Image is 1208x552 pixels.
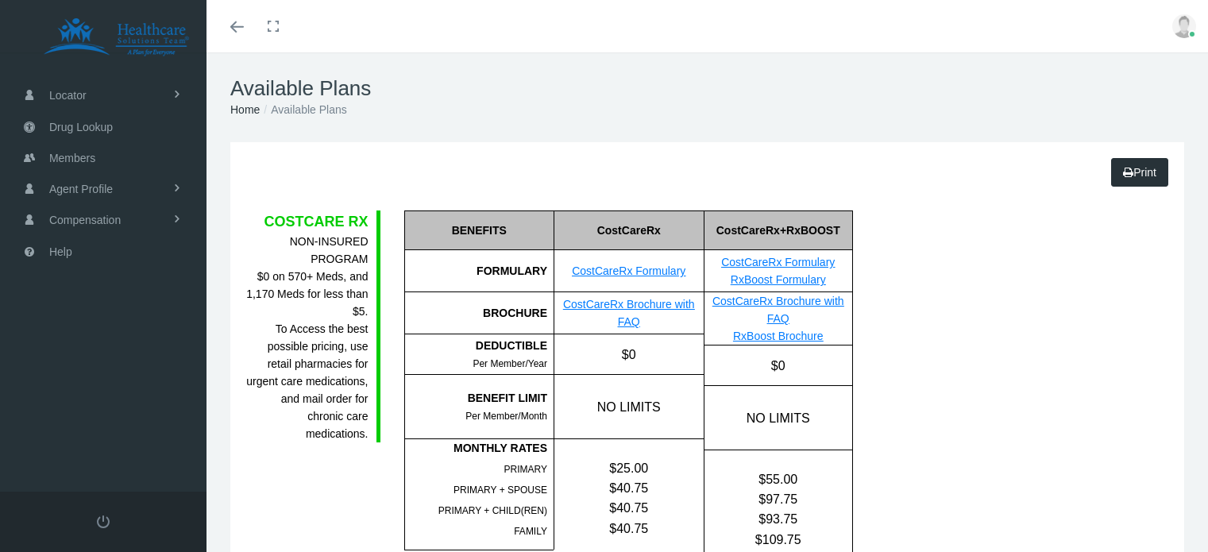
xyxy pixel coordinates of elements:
[473,358,547,369] span: Per Member/Year
[465,411,547,422] span: Per Member/Month
[704,489,853,509] div: $97.75
[733,330,824,342] a: RxBoost Brochure
[704,469,853,489] div: $55.00
[49,80,87,110] span: Locator
[554,519,704,538] div: $40.75
[514,526,547,537] span: FAMILY
[290,235,369,265] b: NON-INSURED PROGRAM
[704,345,853,385] div: $0
[704,509,853,529] div: $93.75
[504,464,547,475] span: PRIMARY
[721,256,835,268] a: CostCareRx Formulary
[704,386,853,450] div: NO LIMITS
[49,143,95,173] span: Members
[404,250,554,292] div: FORMULARY
[404,210,554,250] div: BENEFITS
[563,298,695,328] a: CostCareRx Brochure with FAQ
[554,498,704,518] div: $40.75
[21,17,211,57] img: HEALTHCARE SOLUTIONS TEAM, LLC
[704,530,853,550] div: $109.75
[49,237,72,267] span: Help
[554,334,704,374] div: $0
[1172,14,1196,38] img: user-placeholder.jpg
[554,458,704,478] div: $25.00
[554,478,704,498] div: $40.75
[405,337,548,354] div: DEDUCTIBLE
[260,101,346,118] li: Available Plans
[712,295,844,325] a: CostCareRx Brochure with FAQ
[554,375,704,438] div: NO LIMITS
[438,505,547,516] span: PRIMARY + CHILD(REN)
[405,389,548,407] div: BENEFIT LIMIT
[49,205,121,235] span: Compensation
[1111,158,1168,187] a: Print
[704,210,853,250] div: CostCareRx+RxBOOST
[230,103,260,116] a: Home
[246,233,369,442] div: $0 on 570+ Meds, and 1,170 Meds for less than $5. To Access the best possible pricing, use retail...
[49,174,113,204] span: Agent Profile
[230,76,1184,101] h1: Available Plans
[731,273,826,286] a: RxBoost Formulary
[572,264,685,277] a: CostCareRx Formulary
[246,210,369,233] div: COSTCARE RX
[554,210,704,250] div: CostCareRx
[405,439,548,457] div: MONTHLY RATES
[404,292,554,334] div: BROCHURE
[453,484,547,496] span: PRIMARY + SPOUSE
[49,112,113,142] span: Drug Lookup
